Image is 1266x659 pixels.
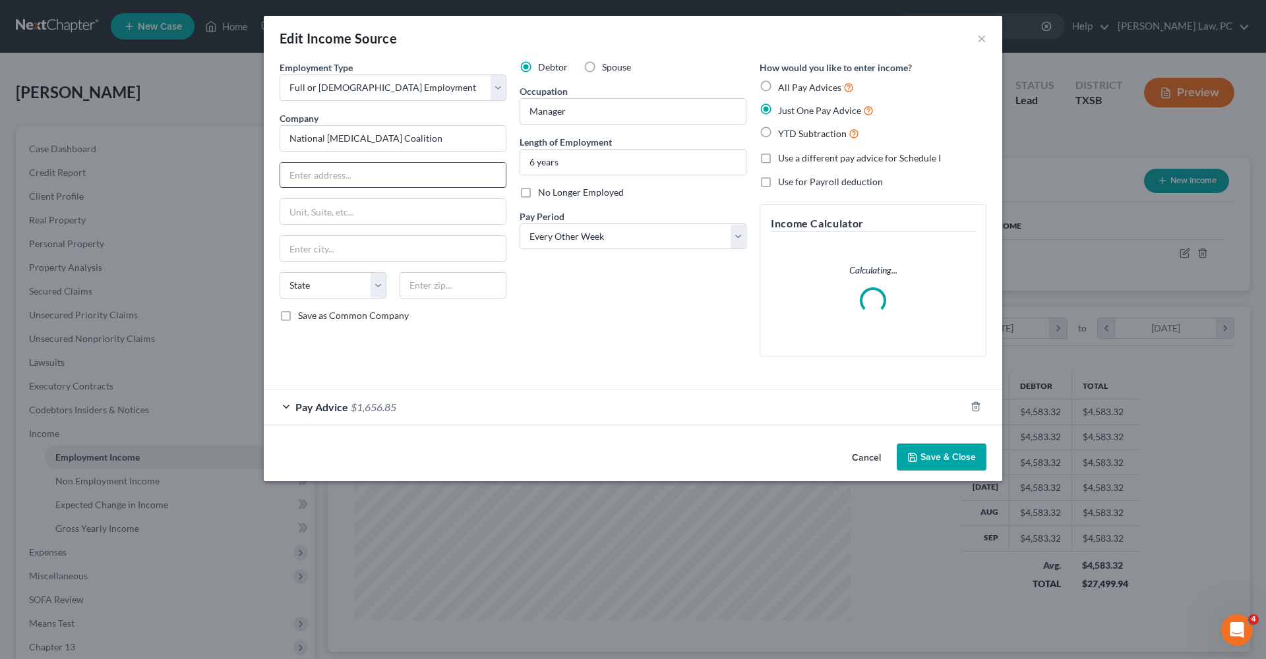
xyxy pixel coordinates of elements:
[298,310,409,321] span: Save as Common Company
[771,215,975,232] h5: Income Calculator
[400,272,506,299] input: Enter zip...
[778,105,861,116] span: Just One Pay Advice
[1221,614,1253,646] iframe: Intercom live chat
[538,61,568,72] span: Debtor
[351,401,396,413] span: $1,656.85
[280,163,506,188] input: Enter address...
[295,401,348,413] span: Pay Advice
[602,61,631,72] span: Spouse
[280,199,506,224] input: Unit, Suite, etc...
[280,125,506,152] input: Search company by name...
[841,445,891,471] button: Cancel
[280,113,318,124] span: Company
[538,186,624,198] span: No Longer Employed
[897,444,986,471] button: Save & Close
[520,135,612,149] label: Length of Employment
[520,150,746,175] input: ex: 2 years
[778,82,841,93] span: All Pay Advices
[520,99,746,124] input: --
[778,152,941,163] span: Use a different pay advice for Schedule I
[280,29,397,47] div: Edit Income Source
[280,236,506,261] input: Enter city...
[771,264,975,277] p: Calculating...
[778,128,847,139] span: YTD Subtraction
[520,211,564,222] span: Pay Period
[1248,614,1259,625] span: 4
[778,176,883,187] span: Use for Payroll deduction
[520,84,568,98] label: Occupation
[977,30,986,46] button: ×
[760,61,912,74] label: How would you like to enter income?
[280,62,353,73] span: Employment Type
